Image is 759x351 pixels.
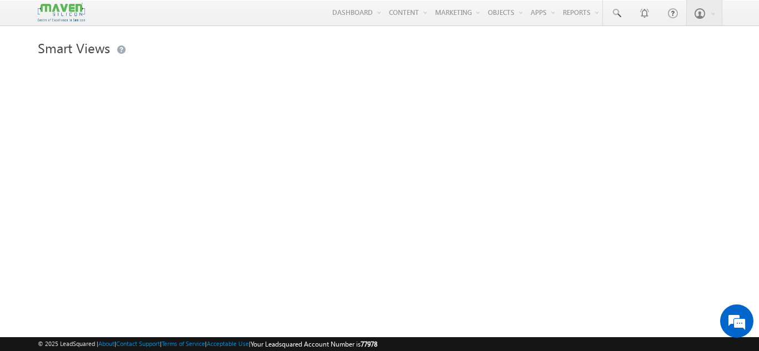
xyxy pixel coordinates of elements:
[116,340,160,347] a: Contact Support
[251,340,377,348] span: Your Leadsquared Account Number is
[38,3,84,22] img: Custom Logo
[98,340,114,347] a: About
[207,340,249,347] a: Acceptable Use
[361,340,377,348] span: 77978
[38,339,377,349] span: © 2025 LeadSquared | | | | |
[162,340,205,347] a: Terms of Service
[38,39,110,57] span: Smart Views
